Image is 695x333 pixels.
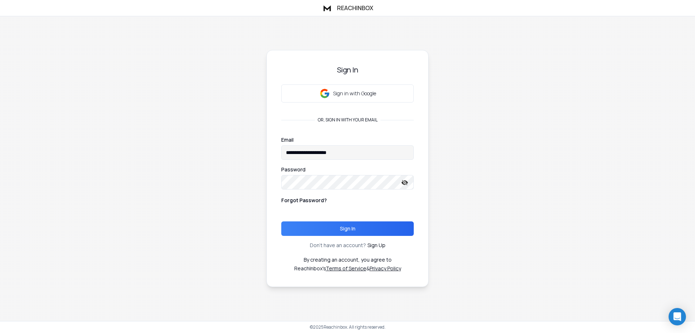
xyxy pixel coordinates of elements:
h3: Sign In [281,65,414,75]
p: or, sign in with your email [315,117,380,123]
p: Don't have an account? [310,242,366,249]
label: Password [281,167,306,172]
p: Sign in with Google [333,90,376,97]
button: Sign In [281,221,414,236]
h1: ReachInbox [337,4,373,12]
button: Sign in with Google [281,84,414,103]
label: Email [281,137,294,142]
p: By creating an account, you agree to [304,256,392,263]
p: ReachInbox's & [294,265,401,272]
a: ReachInbox [322,3,373,13]
p: Forgot Password? [281,197,327,204]
div: Open Intercom Messenger [669,308,686,325]
img: logo [322,3,333,13]
a: Sign Up [367,242,386,249]
a: Privacy Policy [370,265,401,272]
p: © 2025 Reachinbox. All rights reserved. [310,324,386,330]
a: Terms of Service [326,265,366,272]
